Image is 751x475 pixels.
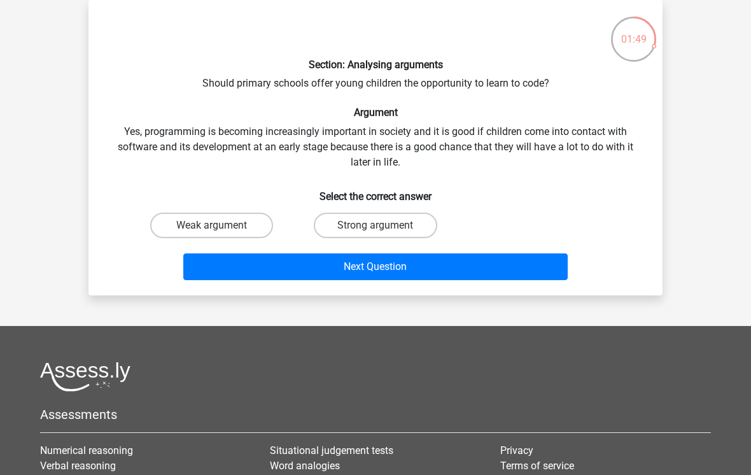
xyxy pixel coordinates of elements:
a: Word analogies [270,460,340,472]
button: Next Question [183,253,568,280]
label: Strong argument [314,213,437,238]
img: Assessly logo [40,362,130,392]
h6: Select the correct answer [109,180,642,202]
a: Numerical reasoning [40,444,133,457]
a: Verbal reasoning [40,460,116,472]
h5: Assessments [40,407,711,422]
h6: Argument [109,106,642,118]
div: Should primary schools offer young children the opportunity to learn to code? Yes, programming is... [94,10,657,285]
div: 01:49 [610,15,657,47]
a: Privacy [500,444,533,457]
a: Situational judgement tests [270,444,393,457]
h6: Section: Analysing arguments [109,59,642,71]
a: Terms of service [500,460,574,472]
label: Weak argument [150,213,273,238]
